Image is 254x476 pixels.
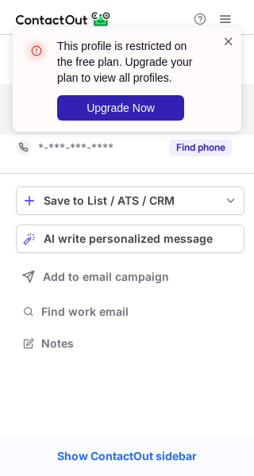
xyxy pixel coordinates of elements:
[43,271,169,283] span: Add to email campaign
[44,232,213,245] span: AI write personalized message
[57,38,203,86] header: This profile is restricted on the free plan. Upgrade your plan to view all profiles.
[41,305,238,319] span: Find work email
[57,95,184,121] button: Upgrade Now
[16,301,244,323] button: Find work email
[41,444,213,468] a: Show ContactOut sidebar
[16,10,111,29] img: ContactOut v5.3.10
[24,38,49,63] img: error
[16,263,244,291] button: Add to email campaign
[41,336,238,351] span: Notes
[16,225,244,253] button: AI write personalized message
[16,186,244,215] button: save-profile-one-click
[44,194,217,207] div: Save to List / ATS / CRM
[16,332,244,355] button: Notes
[87,102,155,114] span: Upgrade Now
